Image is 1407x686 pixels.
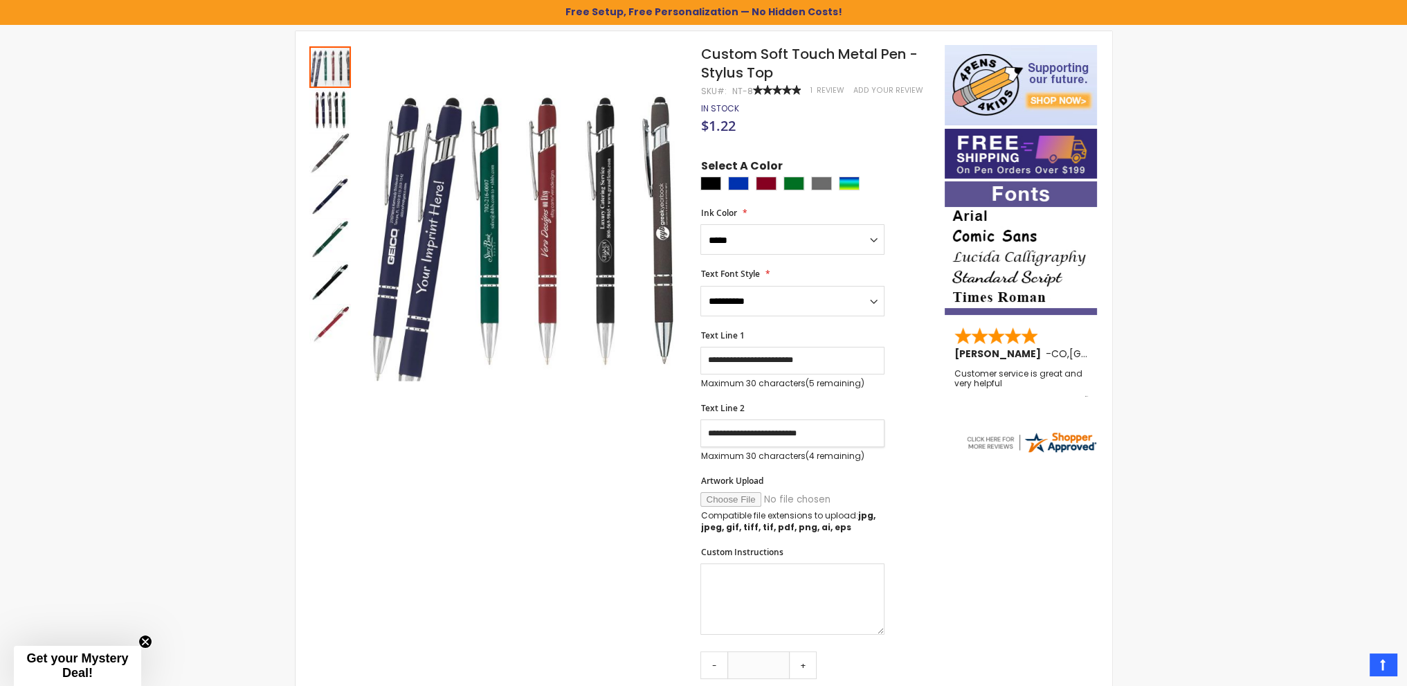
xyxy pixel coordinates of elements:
a: 4pens.com certificate URL [965,446,1098,458]
span: Ink Color [700,207,736,219]
a: Add Your Review [853,85,923,96]
span: $1.22 [700,116,735,135]
span: - , [1046,347,1171,361]
img: 4pens.com widget logo [965,430,1098,455]
span: [PERSON_NAME] [954,347,1046,361]
span: Review [816,85,844,96]
img: Custom Soft Touch Metal Pen - Stylus Top [365,65,682,381]
div: Get your Mystery Deal!Close teaser [14,646,141,686]
img: 4pens 4 kids [945,45,1097,125]
span: [GEOGRAPHIC_DATA] [1069,347,1171,361]
span: Text Font Style [700,268,759,280]
span: In stock [700,102,738,114]
span: 1 [810,85,812,96]
img: Custom Soft Touch Metal Pen - Stylus Top [309,261,351,303]
img: Free shipping on orders over $199 [945,129,1097,179]
div: Custom Soft Touch Metal Pen - Stylus Top [309,174,352,217]
span: Custom Instructions [700,546,783,558]
p: Maximum 30 characters [700,451,884,462]
p: Maximum 30 characters [700,378,884,389]
div: Custom Soft Touch Metal Pen - Stylus Top [309,88,352,131]
span: Select A Color [700,159,782,177]
img: Custom Soft Touch Metal Pen - Stylus Top [309,175,351,217]
div: Custom Soft Touch Metal Pen - Stylus Top [309,303,351,345]
img: Custom Soft Touch Metal Pen - Stylus Top [309,218,351,260]
span: Text Line 2 [700,402,744,414]
img: Custom Soft Touch Metal Pen - Stylus Top [309,89,351,131]
span: Custom Soft Touch Metal Pen - Stylus Top [700,44,917,82]
a: + [789,651,817,679]
span: (5 remaining) [805,377,864,389]
div: Custom Soft Touch Metal Pen - Stylus Top [309,217,352,260]
p: Compatible file extensions to upload: [700,510,884,532]
span: Text Line 1 [700,330,744,341]
img: Custom Soft Touch Metal Pen - Stylus Top [309,132,351,174]
div: Green [783,177,804,190]
span: (4 remaining) [805,450,864,462]
a: - [700,651,728,679]
div: Custom Soft Touch Metal Pen - Stylus Top [309,131,352,174]
div: Availability [700,103,738,114]
div: Black [700,177,721,190]
div: Custom Soft Touch Metal Pen - Stylus Top [309,45,352,88]
div: Assorted [839,177,860,190]
div: Blue [728,177,749,190]
div: Burgundy [756,177,777,190]
span: CO [1051,347,1067,361]
div: Custom Soft Touch Metal Pen - Stylus Top [309,260,352,303]
strong: SKU [700,85,726,97]
div: Customer service is great and very helpful [954,369,1089,399]
a: 1 Review [810,85,846,96]
span: Artwork Upload [700,475,763,487]
div: 100% [752,85,801,95]
button: Close teaser [138,635,152,649]
strong: jpg, jpeg, gif, tiff, tif, pdf, png, ai, eps [700,509,875,532]
div: Grey [811,177,832,190]
span: Get your Mystery Deal! [26,651,128,680]
div: NT-8 [732,86,752,97]
img: Custom Soft Touch Metal Pen - Stylus Top [309,304,351,345]
img: font-personalization-examples [945,181,1097,315]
